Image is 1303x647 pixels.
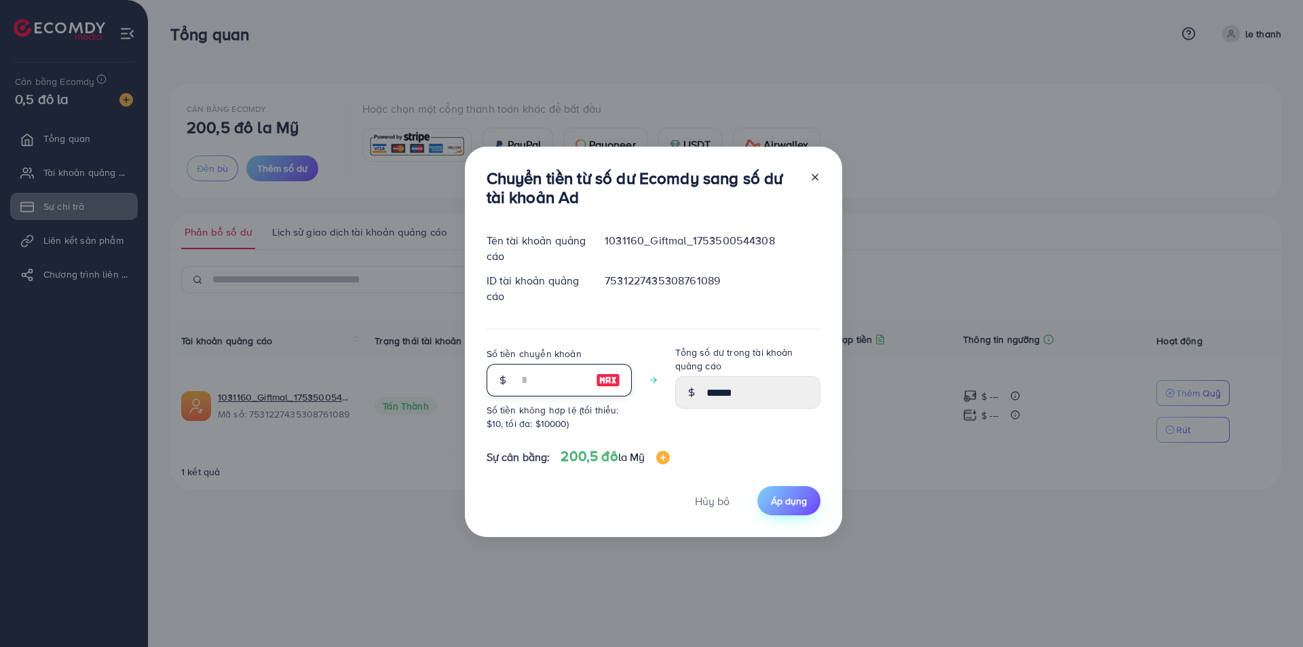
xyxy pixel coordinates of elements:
font: 1031160_Giftmal_1753500544308 [605,233,775,248]
font: Hủy bỏ [695,494,730,509]
font: Áp dụng [771,494,807,508]
button: Áp dụng [757,486,820,515]
font: Số tiền không hợp lệ (tối thiểu: $10, tối đa: $10000) [487,403,619,430]
iframe: Trò chuyện [1245,586,1293,637]
img: hình ảnh [656,451,670,464]
font: Sự cân bằng: [487,449,550,464]
font: la Mỹ [618,449,645,464]
font: 200,5 đô [561,446,618,466]
button: Hủy bỏ [678,486,747,515]
font: Tên tài khoản quảng cáo [487,233,586,263]
font: ID tài khoản quảng cáo [487,273,580,303]
font: Chuyển tiền từ số dư Ecomdy sang số dư tài khoản Ad [487,166,783,209]
font: Tổng số dư trong tài khoản quảng cáo [675,346,793,373]
img: hình ảnh [596,372,620,388]
font: 7531227435308761089 [605,273,721,288]
font: Số tiền chuyển khoản [487,347,582,361]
